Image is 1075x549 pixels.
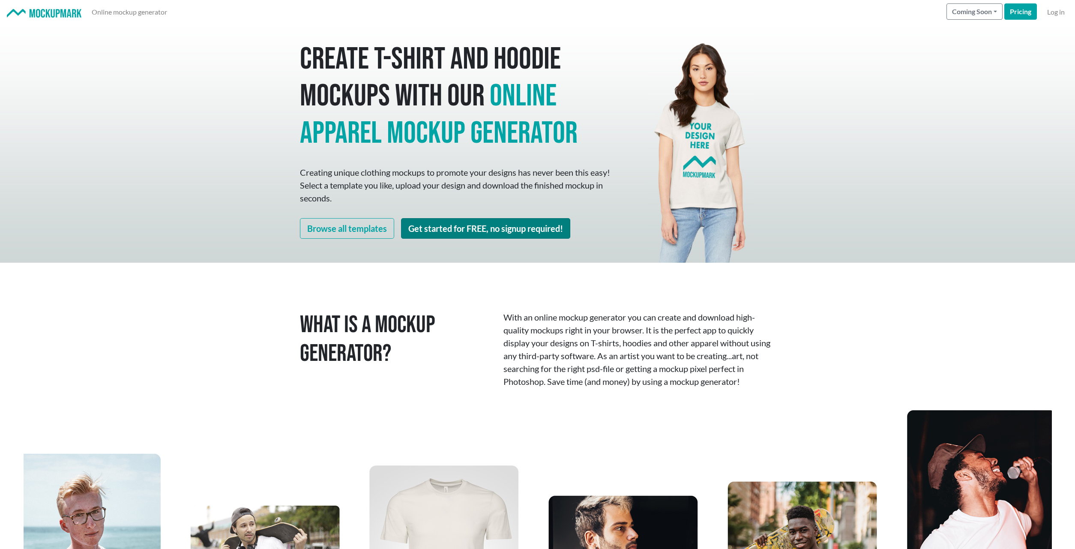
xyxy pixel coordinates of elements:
a: Get started for FREE, no signup required! [401,218,570,239]
a: Pricing [1004,3,1037,20]
h1: What is a Mockup Generator? [300,311,491,368]
span: online apparel mockup generator [300,78,578,152]
img: Mockup Mark hero - your design here [647,24,754,263]
img: Mockup Mark [7,9,81,18]
p: Creating unique clothing mockups to promote your designs has never been this easy! Select a templ... [300,166,613,204]
a: Log in [1044,3,1068,21]
p: With an online mockup generator you can create and download high-quality mockups right in your br... [503,311,776,388]
button: Coming Soon [946,3,1003,20]
h1: Create T-shirt and hoodie mockups with our [300,41,613,152]
a: Online mockup generator [88,3,171,21]
a: Browse all templates [300,218,394,239]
